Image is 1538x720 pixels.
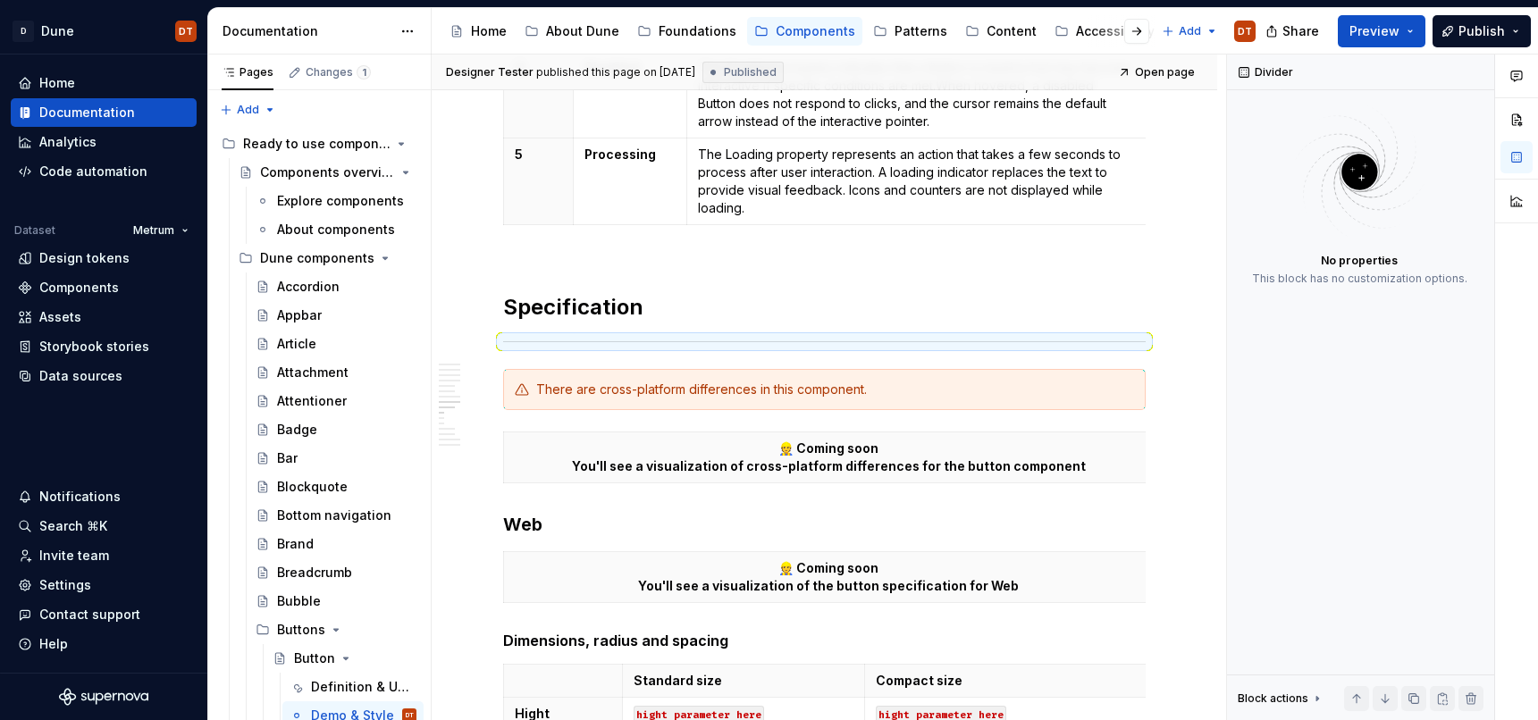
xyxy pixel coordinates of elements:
button: Contact support [11,600,197,629]
button: Add [1156,19,1223,44]
div: D [13,21,34,42]
a: Invite team [11,541,197,570]
div: Documentation [223,22,391,40]
div: About components [277,221,395,239]
p: The Loading property represents an action that takes a few seconds to process after user interact... [698,146,1137,217]
a: Brand [248,530,424,558]
h3: Web [503,512,1146,537]
div: Ready to use components [243,135,391,153]
div: About Dune [546,22,619,40]
button: Search ⌘K [11,512,197,540]
a: Appbar [248,301,424,330]
p: 5 [515,146,562,163]
div: Dataset [14,223,55,238]
div: Search ⌘K [39,517,107,535]
div: Dune components [231,244,424,272]
span: Designer Tester [446,65,534,80]
a: Patterns [866,17,954,46]
span: Published [724,65,777,80]
span: Metrum [133,223,174,238]
a: About Dune [517,17,626,46]
button: DDuneDT [4,12,204,50]
svg: Supernova Logo [59,688,148,706]
div: Components [39,279,119,297]
a: Button [265,644,424,673]
a: Article [248,330,424,358]
div: Bubble [277,592,321,610]
div: Buttons [277,621,325,639]
a: Badge [248,415,424,444]
div: Help [39,635,68,653]
a: Accordion [248,272,424,301]
span: Add [237,103,259,117]
span: Publish [1458,22,1505,40]
a: Assets [11,303,197,331]
div: DT [1238,24,1252,38]
a: Explore components [248,187,424,215]
a: Bubble [248,587,424,615]
a: Bottom navigation [248,501,424,530]
div: Foundations [659,22,736,40]
a: About components [248,215,424,244]
a: Code automation [11,157,197,186]
div: Attachment [277,364,349,381]
button: Add [214,97,282,122]
div: Data sources [39,367,122,385]
div: Storybook stories [39,338,149,356]
div: Pages [222,65,273,80]
div: Dune components [260,249,374,267]
button: Help [11,630,197,658]
div: Documentation [39,104,135,121]
div: Home [471,22,507,40]
div: Bar [277,449,298,467]
p: 👷 Coming soon You'll see a visualization of the button specification for Web [515,559,1142,595]
div: Breadcrumb [277,564,352,582]
div: published this page on [DATE] [536,65,695,80]
button: Share [1256,15,1331,47]
div: DT [179,24,193,38]
span: 1 [357,65,371,80]
a: Data sources [11,362,197,390]
span: Open page [1135,65,1195,80]
a: Open page [1113,60,1203,85]
span: Add [1179,24,1201,38]
div: Contact support [39,606,140,624]
div: Analytics [39,133,97,151]
p: The Disabled property indicates that a Button is inactive but may become interactive if specific ... [698,59,1137,130]
div: Button [294,649,335,667]
div: Blockquote [277,478,348,496]
div: Invite team [39,547,109,565]
div: Article [277,335,316,353]
a: Accessibility [1047,17,1162,46]
div: Content [987,22,1037,40]
strong: Compact size [876,673,962,688]
a: Content [958,17,1044,46]
div: Buttons [248,615,424,644]
div: Brand [277,535,314,553]
div: Components overview [260,163,395,181]
a: Components overview [231,158,424,187]
div: Accordion [277,278,340,296]
a: Home [442,17,514,46]
div: Page tree [442,13,1153,49]
button: Metrum [125,218,197,243]
a: Components [11,273,197,302]
a: Attachment [248,358,424,387]
div: Patterns [895,22,947,40]
div: This block has no customization options. [1252,272,1467,286]
a: Breadcrumb [248,558,424,587]
a: Settings [11,571,197,599]
a: Attentioner [248,387,424,415]
span: Share [1282,22,1319,40]
h2: Specification [503,264,1146,322]
div: No properties [1321,254,1398,268]
h5: Dimensions, radius and spacing [503,632,1146,649]
button: Notifications [11,482,197,511]
a: Analytics [11,128,197,156]
a: Bar [248,444,424,473]
div: Changes [306,65,371,80]
div: Explore components [277,192,404,210]
button: Preview [1338,15,1425,47]
a: Storybook stories [11,332,197,361]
